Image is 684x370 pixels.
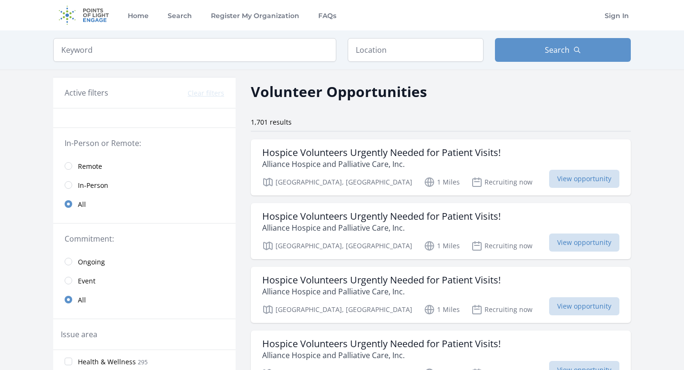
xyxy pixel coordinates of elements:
[549,170,619,188] span: View opportunity
[424,240,460,252] p: 1 Miles
[78,181,108,190] span: In-Person
[53,38,336,62] input: Keyword
[65,137,224,149] legend: In-Person or Remote:
[78,200,86,209] span: All
[61,329,97,340] legend: Issue area
[424,176,460,188] p: 1 Miles
[262,211,501,222] h3: Hospice Volunteers Urgently Needed for Patient Visits!
[78,162,102,171] span: Remote
[78,276,95,286] span: Event
[495,38,631,62] button: Search
[251,117,292,127] span: 1,701 results
[348,38,484,62] input: Location
[262,304,412,315] p: [GEOGRAPHIC_DATA], [GEOGRAPHIC_DATA]
[65,233,224,244] legend: Commitment:
[471,304,532,315] p: Recruiting now
[262,274,501,286] h3: Hospice Volunteers Urgently Needed for Patient Visits!
[53,290,236,309] a: All
[549,234,619,252] span: View opportunity
[471,240,532,252] p: Recruiting now
[262,158,501,170] p: Alliance Hospice and Palliative Care, Inc.
[262,286,501,297] p: Alliance Hospice and Palliative Care, Inc.
[262,222,501,234] p: Alliance Hospice and Palliative Care, Inc.
[78,295,86,305] span: All
[251,139,631,195] a: Hospice Volunteers Urgently Needed for Patient Visits! Alliance Hospice and Palliative Care, Inc....
[251,81,427,102] h2: Volunteer Opportunities
[251,203,631,259] a: Hospice Volunteers Urgently Needed for Patient Visits! Alliance Hospice and Palliative Care, Inc....
[53,252,236,271] a: Ongoing
[53,195,236,214] a: All
[188,88,224,98] button: Clear filters
[262,240,412,252] p: [GEOGRAPHIC_DATA], [GEOGRAPHIC_DATA]
[251,267,631,323] a: Hospice Volunteers Urgently Needed for Patient Visits! Alliance Hospice and Palliative Care, Inc....
[471,176,532,188] p: Recruiting now
[78,357,136,367] span: Health & Wellness
[424,304,460,315] p: 1 Miles
[53,271,236,290] a: Event
[53,156,236,175] a: Remote
[65,358,72,365] input: Health & Wellness 295
[138,358,148,366] span: 295
[262,350,501,361] p: Alliance Hospice and Palliative Care, Inc.
[78,257,105,267] span: Ongoing
[262,176,412,188] p: [GEOGRAPHIC_DATA], [GEOGRAPHIC_DATA]
[65,87,108,98] h3: Active filters
[262,338,501,350] h3: Hospice Volunteers Urgently Needed for Patient Visits!
[53,175,236,195] a: In-Person
[545,44,570,56] span: Search
[549,297,619,315] span: View opportunity
[262,147,501,158] h3: Hospice Volunteers Urgently Needed for Patient Visits!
